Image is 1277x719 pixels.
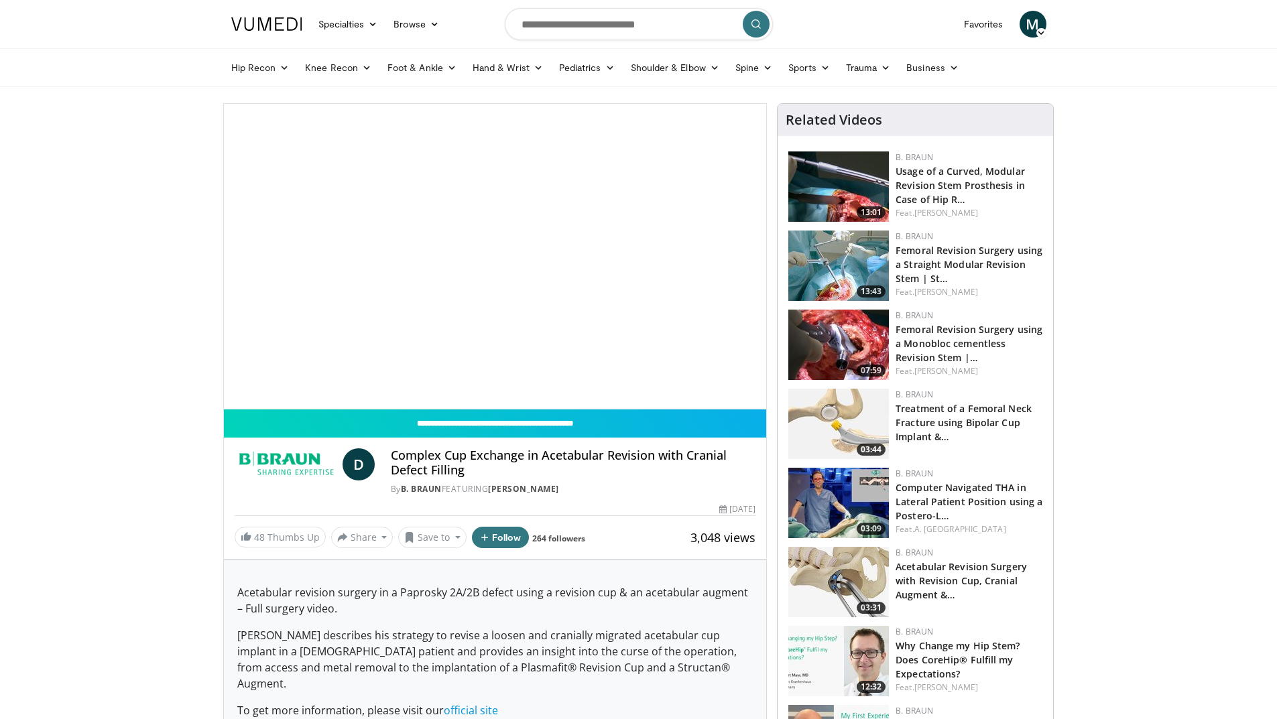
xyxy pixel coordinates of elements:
img: 44575493-eacc-451e-831c-71696420bc06.150x105_q85_crop-smart_upscale.jpg [788,547,889,617]
h4: Complex Cup Exchange in Acetabular Revision with Cranial Defect Filling [391,448,755,477]
p: To get more information, please visit our [237,702,753,718]
span: 07:59 [857,365,886,377]
img: 97950487-ad54-47b6-9334-a8a64355b513.150x105_q85_crop-smart_upscale.jpg [788,310,889,380]
a: Hand & Wrist [465,54,551,81]
a: [PERSON_NAME] [914,207,978,218]
a: B. Braun [896,389,933,400]
video-js: Video Player [224,104,767,409]
a: Favorites [956,11,1012,38]
img: B. Braun [235,448,337,480]
a: B. Braun [896,151,933,163]
span: 03:31 [857,602,886,614]
a: 03:31 [788,547,889,617]
a: A. [GEOGRAPHIC_DATA] [914,523,1006,535]
a: 03:09 [788,468,889,538]
span: 3,048 views [690,529,755,545]
a: 48 Thumbs Up [235,527,326,547]
a: D [343,448,375,480]
a: Usage of a Curved, Modular Revision Stem Prosthesis in Case of Hip R… [896,165,1025,206]
a: B. Braun [896,705,933,716]
a: Shoulder & Elbow [623,54,727,81]
div: By FEATURING [391,483,755,495]
div: [DATE] [719,503,755,515]
a: Specialties [310,11,386,38]
a: Trauma [838,54,899,81]
a: [PERSON_NAME] [914,286,978,298]
img: dd541074-bb98-4b7d-853b-83c717806bb5.jpg.150x105_q85_crop-smart_upscale.jpg [788,389,889,459]
span: 48 [254,531,265,543]
a: Foot & Ankle [379,54,465,81]
div: Feat. [896,365,1042,377]
p: [PERSON_NAME] describes his strategy to revise a loosen and cranially migrated acetabular cup imp... [237,627,753,692]
a: 13:01 [788,151,889,222]
a: B. Braun [896,626,933,637]
p: Acetabular revision surgery in a Paprosky 2A/2B defect using a revision cup & an acetabular augme... [237,584,753,616]
a: Pediatrics [551,54,623,81]
a: Why Change my Hip Stem? Does CoreHip® Fulfill my Expectations? [896,639,1020,680]
span: 03:09 [857,523,886,535]
div: Feat. [896,207,1042,219]
a: Treatment of a Femoral Neck Fracture using Bipolar Cup Implant &… [896,402,1032,443]
div: Feat. [896,523,1042,535]
a: [PERSON_NAME] [914,365,978,377]
img: 4275ad52-8fa6-4779-9598-00e5d5b95857.150x105_q85_crop-smart_upscale.jpg [788,231,889,301]
button: Follow [472,527,530,548]
a: Business [898,54,967,81]
a: B. Braun [896,468,933,479]
h4: Related Videos [786,112,882,128]
a: Browse [385,11,447,38]
a: B. Braun [896,231,933,242]
img: VuMedi Logo [231,17,302,31]
span: 03:44 [857,444,886,456]
a: [PERSON_NAME] [488,483,559,495]
a: Spine [727,54,780,81]
a: B. Braun [896,310,933,321]
a: 12:32 [788,626,889,696]
a: Femoral Revision Surgery using a Monobloc cementless Revision Stem |… [896,323,1042,364]
span: 13:43 [857,285,886,298]
a: 07:59 [788,310,889,380]
a: Femoral Revision Surgery using a Straight Modular Revision Stem | St… [896,244,1042,285]
a: 264 followers [532,533,585,544]
span: 12:32 [857,681,886,693]
a: Acetabular Revision Surgery with Revision Cup, Cranial Augment &… [896,560,1027,601]
a: Hip Recon [223,54,298,81]
img: 3f0fddff-fdec-4e4b-bfed-b21d85259955.150x105_q85_crop-smart_upscale.jpg [788,151,889,222]
a: Sports [780,54,838,81]
a: 13:43 [788,231,889,301]
a: B. Braun [896,547,933,558]
a: M [1020,11,1046,38]
div: Feat. [896,681,1042,694]
span: 13:01 [857,206,886,218]
button: Save to [398,527,467,548]
img: 91b111a7-5173-4914-9915-8ee52757365d.jpg.150x105_q85_crop-smart_upscale.jpg [788,626,889,696]
a: Knee Recon [297,54,379,81]
img: 11fc43c8-c25e-4126-ac60-c8374046ba21.jpg.150x105_q85_crop-smart_upscale.jpg [788,468,889,538]
a: [PERSON_NAME] [914,681,978,693]
div: Feat. [896,286,1042,298]
input: Search topics, interventions [505,8,773,40]
a: Computer Navigated THA in Lateral Patient Position using a Postero-L… [896,481,1042,522]
a: official site [444,703,498,718]
button: Share [331,527,393,548]
a: B. Braun [401,483,442,495]
a: 03:44 [788,389,889,459]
